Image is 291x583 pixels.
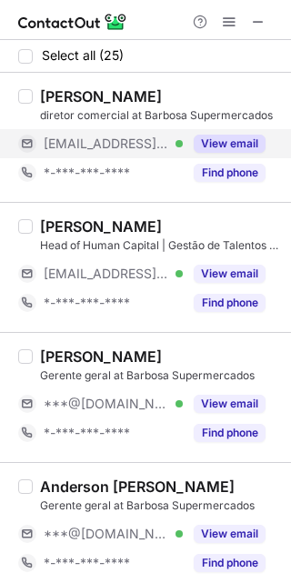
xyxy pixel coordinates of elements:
[194,135,266,153] button: Reveal Button
[40,237,280,254] div: Head of Human Capital | Gestão de Talentos e Gente | Desenvolvimento | Treinamento | Palestras at...
[40,107,280,124] div: diretor comercial at Barbosa Supermercados
[40,217,162,236] div: [PERSON_NAME]
[44,526,169,542] span: ***@[DOMAIN_NAME]
[194,525,266,543] button: Reveal Button
[44,266,169,282] span: [EMAIL_ADDRESS][DOMAIN_NAME]
[44,136,169,152] span: [EMAIL_ADDRESS][DOMAIN_NAME]
[194,164,266,182] button: Reveal Button
[40,347,162,366] div: [PERSON_NAME]
[194,554,266,572] button: Reveal Button
[42,48,124,63] span: Select all (25)
[194,424,266,442] button: Reveal Button
[194,265,266,283] button: Reveal Button
[194,294,266,312] button: Reveal Button
[44,396,169,412] span: ***@[DOMAIN_NAME]
[40,87,162,106] div: [PERSON_NAME]
[40,367,280,384] div: Gerente geral at Barbosa Supermercados
[18,11,127,33] img: ContactOut v5.3.10
[40,477,235,496] div: Anderson [PERSON_NAME]
[194,395,266,413] button: Reveal Button
[40,498,280,514] div: Gerente geral at Barbosa Supermercados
